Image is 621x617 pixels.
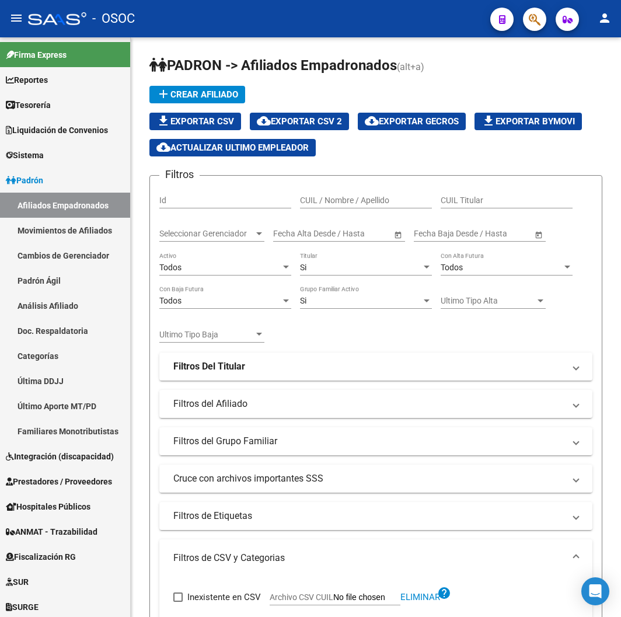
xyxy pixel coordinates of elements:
mat-expansion-panel-header: Filtros Del Titular [159,353,592,381]
button: Actualizar ultimo Empleador [149,139,316,156]
mat-panel-title: Filtros del Grupo Familiar [173,435,564,448]
span: Fiscalización RG [6,550,76,563]
button: Crear Afiliado [149,86,245,103]
input: Archivo CSV CUIL [333,592,400,603]
span: SURGE [6,601,39,613]
mat-panel-title: Filtros de CSV y Categorias [173,552,564,564]
span: Liquidación de Convenios [6,124,108,137]
input: End date [319,229,376,239]
span: Todos [441,263,463,272]
input: Start date [414,229,450,239]
span: ANMAT - Trazabilidad [6,525,97,538]
span: SUR [6,576,29,588]
span: Firma Express [6,48,67,61]
span: Eliminar [400,592,440,602]
mat-icon: cloud_download [156,140,170,154]
mat-panel-title: Filtros del Afiliado [173,398,564,410]
mat-icon: cloud_download [257,114,271,128]
mat-expansion-panel-header: Filtros del Grupo Familiar [159,427,592,455]
input: End date [460,229,517,239]
mat-icon: cloud_download [365,114,379,128]
mat-icon: add [156,87,170,101]
mat-panel-title: Cruce con archivos importantes SSS [173,472,564,485]
span: Exportar Bymovi [482,116,575,127]
button: Open calendar [532,228,545,240]
span: Sistema [6,149,44,162]
mat-icon: menu [9,11,23,25]
mat-expansion-panel-header: Filtros del Afiliado [159,390,592,418]
span: Tesorería [6,99,51,111]
span: Todos [159,263,182,272]
div: Open Intercom Messenger [581,577,609,605]
span: Ultimo Tipo Baja [159,330,254,340]
span: Si [300,296,306,305]
mat-expansion-panel-header: Cruce con archivos importantes SSS [159,465,592,493]
span: Si [300,263,306,272]
span: - OSOC [92,6,135,32]
strong: Filtros Del Titular [173,360,245,373]
mat-icon: person [598,11,612,25]
span: (alt+a) [397,61,424,72]
mat-expansion-panel-header: Filtros de Etiquetas [159,502,592,530]
span: Reportes [6,74,48,86]
span: Exportar CSV [156,116,234,127]
span: Integración (discapacidad) [6,450,114,463]
mat-icon: file_download [156,114,170,128]
span: Crear Afiliado [156,89,238,100]
button: Exportar CSV 2 [250,113,349,130]
span: Actualizar ultimo Empleador [156,142,309,153]
button: Exportar GECROS [358,113,466,130]
span: Prestadores / Proveedores [6,475,112,488]
mat-icon: file_download [482,114,496,128]
span: Archivo CSV CUIL [270,592,333,602]
input: Start date [273,229,309,239]
span: Padrón [6,174,43,187]
mat-icon: help [437,586,451,600]
span: Todos [159,296,182,305]
button: Exportar Bymovi [475,113,582,130]
mat-expansion-panel-header: Filtros de CSV y Categorias [159,539,592,577]
span: PADRON -> Afiliados Empadronados [149,57,397,74]
button: Exportar CSV [149,113,241,130]
button: Open calendar [392,228,404,240]
h3: Filtros [159,166,200,183]
span: Ultimo Tipo Alta [441,296,535,306]
button: Eliminar [400,594,440,601]
mat-panel-title: Filtros de Etiquetas [173,510,564,522]
span: Inexistente en CSV [187,590,261,604]
span: Hospitales Públicos [6,500,90,513]
span: Exportar GECROS [365,116,459,127]
span: Exportar CSV 2 [257,116,342,127]
span: Seleccionar Gerenciador [159,229,254,239]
